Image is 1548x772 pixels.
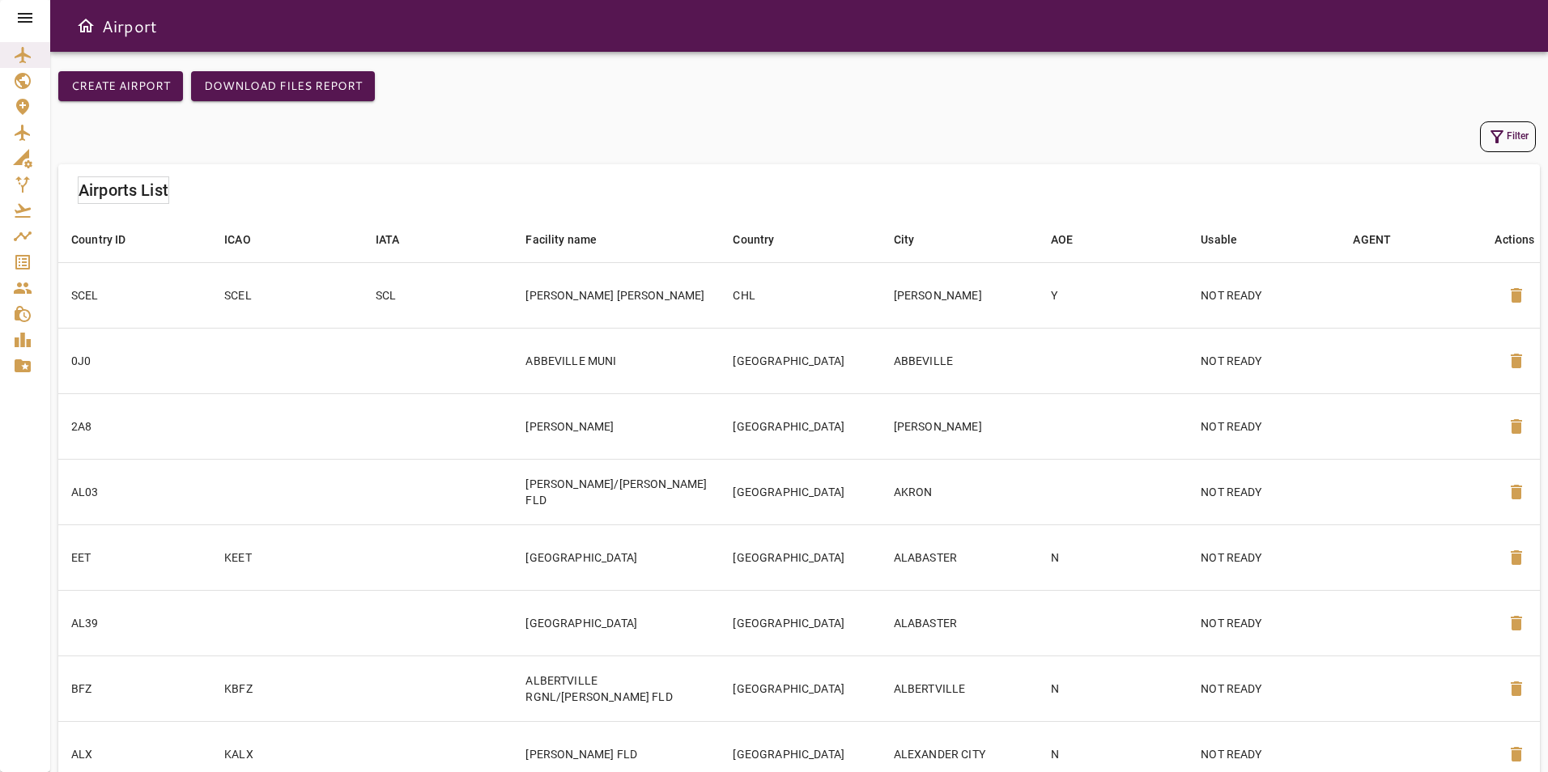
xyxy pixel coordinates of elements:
[1497,341,1536,380] button: Delete Airport
[881,655,1038,721] td: ALBERTVILLE
[376,230,400,249] div: IATA
[102,13,157,39] h6: Airport
[1353,230,1412,249] span: AGENT
[1507,351,1526,371] span: delete
[720,328,880,393] td: [GEOGRAPHIC_DATA]
[1051,230,1094,249] span: AOE
[1353,230,1391,249] div: AGENT
[58,262,211,328] td: SCEL
[1038,262,1189,328] td: Y
[1497,669,1536,708] button: Delete Airport
[881,459,1038,524] td: AKRON
[211,655,362,721] td: KBFZ
[1201,287,1327,303] p: NOT READY
[191,71,375,101] button: Download Files Report
[1201,615,1327,631] p: NOT READY
[720,459,880,524] td: [GEOGRAPHIC_DATA]
[894,230,936,249] span: City
[512,393,720,459] td: [PERSON_NAME]
[512,328,720,393] td: ABBEVILLE MUNI
[1201,549,1327,566] p: NOT READY
[376,230,421,249] span: IATA
[58,524,211,590] td: EET
[1507,613,1526,633] span: delete
[720,393,880,459] td: [GEOGRAPHIC_DATA]
[58,71,183,101] button: Create airport
[224,230,251,249] div: ICAO
[58,590,211,655] td: AL39
[512,655,720,721] td: ALBERTVILLE RGNL/[PERSON_NAME] FLD
[525,230,618,249] span: Facility name
[720,262,880,328] td: CHL
[1201,746,1327,762] p: NOT READY
[512,262,720,328] td: [PERSON_NAME] [PERSON_NAME]
[1497,473,1536,511] button: Delete Airport
[70,10,102,42] button: Open drawer
[1038,655,1189,721] td: N
[512,459,720,524] td: [PERSON_NAME]/[PERSON_NAME] FLD
[881,524,1038,590] td: ALABASTER
[1507,679,1526,698] span: delete
[720,590,880,655] td: [GEOGRAPHIC_DATA]
[1497,276,1536,315] button: Delete Airport
[1497,538,1536,577] button: Delete Airport
[363,262,513,328] td: SCL
[1051,230,1073,249] div: AOE
[1480,121,1536,152] button: Filter
[1201,484,1327,500] p: NOT READY
[1497,407,1536,446] button: Delete Airport
[58,655,211,721] td: BFZ
[881,590,1038,655] td: ALABASTER
[58,459,211,524] td: AL03
[1201,230,1237,249] div: Usable
[525,230,597,249] div: Facility name
[58,393,211,459] td: 2A8
[733,230,774,249] div: Country
[1507,417,1526,436] span: delete
[1497,604,1536,643] button: Delete Airport
[720,655,880,721] td: [GEOGRAPHIC_DATA]
[881,328,1038,393] td: ABBEVILLE
[881,262,1038,328] td: [PERSON_NAME]
[512,590,720,655] td: [GEOGRAPHIC_DATA]
[1201,681,1327,697] p: NOT READY
[211,262,362,328] td: SCEL
[881,393,1038,459] td: [PERSON_NAME]
[71,230,147,249] span: Country ID
[1507,548,1526,567] span: delete
[1201,418,1327,435] p: NOT READY
[1507,744,1526,764] span: delete
[58,328,211,393] td: 0J0
[1201,230,1258,249] span: Usable
[1038,524,1189,590] td: N
[894,230,915,249] div: City
[1201,353,1327,369] p: NOT READY
[211,524,362,590] td: KEET
[224,230,272,249] span: ICAO
[733,230,795,249] span: Country
[720,524,880,590] td: [GEOGRAPHIC_DATA]
[1507,286,1526,305] span: delete
[1507,482,1526,502] span: delete
[79,177,168,203] h6: Airports List
[512,524,720,590] td: [GEOGRAPHIC_DATA]
[71,230,126,249] div: Country ID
